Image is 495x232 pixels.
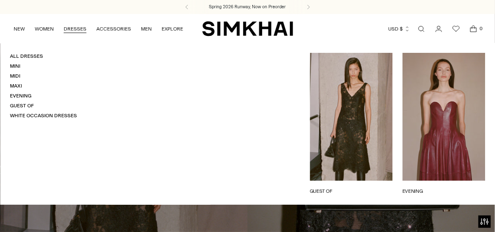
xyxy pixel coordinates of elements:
a: Wishlist [448,21,464,37]
a: NEW [14,20,25,38]
button: USD $ [388,20,410,38]
a: DRESSES [64,20,86,38]
a: Open cart modal [465,21,482,37]
a: WOMEN [35,20,54,38]
a: MEN [141,20,152,38]
a: Go to the account page [430,21,447,37]
a: ACCESSORIES [96,20,131,38]
span: 0 [478,25,485,32]
a: SIMKHAI [202,21,293,37]
a: Open search modal [413,21,430,37]
a: EXPLORE [162,20,183,38]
